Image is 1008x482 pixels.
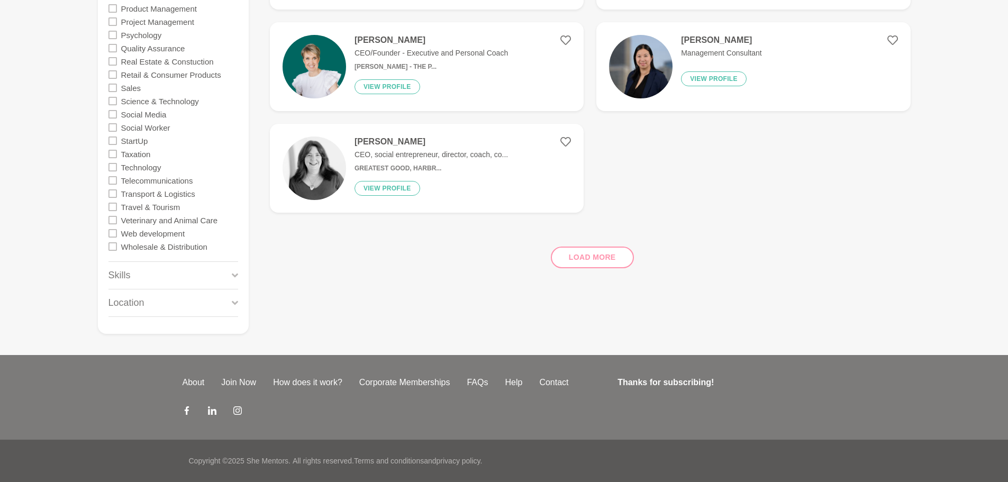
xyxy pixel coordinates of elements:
[531,376,577,389] a: Contact
[596,22,910,111] a: [PERSON_NAME]Management ConsultantView profile
[121,213,218,226] label: Veterinary and Animal Care
[351,376,459,389] a: Corporate Memberships
[121,160,161,174] label: Technology
[355,63,508,71] h6: [PERSON_NAME] - The P...
[108,296,144,310] p: Location
[208,406,216,419] a: LinkedIn
[213,376,265,389] a: Join Now
[617,376,819,389] h4: Thanks for subscribing!
[355,48,508,59] p: CEO/Founder - Executive and Personal Coach
[458,376,496,389] a: FAQs
[496,376,531,389] a: Help
[121,2,197,15] label: Product Management
[121,81,141,94] label: Sales
[233,406,242,419] a: Instagram
[355,79,420,94] button: View profile
[108,268,131,283] p: Skills
[183,406,191,419] a: Facebook
[121,107,167,121] label: Social Media
[121,147,151,160] label: Taxation
[270,22,584,111] a: [PERSON_NAME]CEO/Founder - Executive and Personal Coach[PERSON_NAME] - The P...View profile
[355,181,420,196] button: View profile
[121,174,193,187] label: Telecommunications
[121,226,185,240] label: Web development
[121,15,194,28] label: Project Management
[354,457,424,465] a: Terms and conditions
[355,149,508,160] p: CEO, social entrepreneur, director, coach, co...
[265,376,351,389] a: How does it work?
[121,134,148,147] label: StartUp
[283,137,346,200] img: 16f74ce8fc436dd1413e5d960e147598d09f7027-500x499.jpg
[355,35,508,46] h4: [PERSON_NAME]
[681,35,762,46] h4: [PERSON_NAME]
[121,94,199,107] label: Science & Technology
[121,200,180,213] label: Travel & Tourism
[355,137,508,147] h4: [PERSON_NAME]
[355,165,508,172] h6: Greatest Good, Harbr...
[121,28,162,41] label: Psychology
[293,456,482,467] p: All rights reserved. and .
[681,48,762,59] p: Management Consultant
[121,187,195,200] label: Transport & Logistics
[283,35,346,98] img: c86eb862a130c25a92c2dc584f3d61efdd9185f0-600x600.png
[121,240,207,253] label: Wholesale & Distribution
[437,457,480,465] a: privacy policy
[189,456,290,467] p: Copyright © 2025 She Mentors .
[270,124,584,213] a: [PERSON_NAME]CEO, social entrepreneur, director, coach, co...Greatest Good, Harbr...View profile
[121,121,170,134] label: Social Worker
[609,35,673,98] img: 078f3bb0c79f39fd4ca1267473293b141fb497f2-400x250.jpg
[121,54,214,68] label: Real Estate & Constuction
[121,41,185,54] label: Quality Assurance
[681,71,747,86] button: View profile
[121,68,221,81] label: Retail & Consumer Products
[174,376,213,389] a: About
